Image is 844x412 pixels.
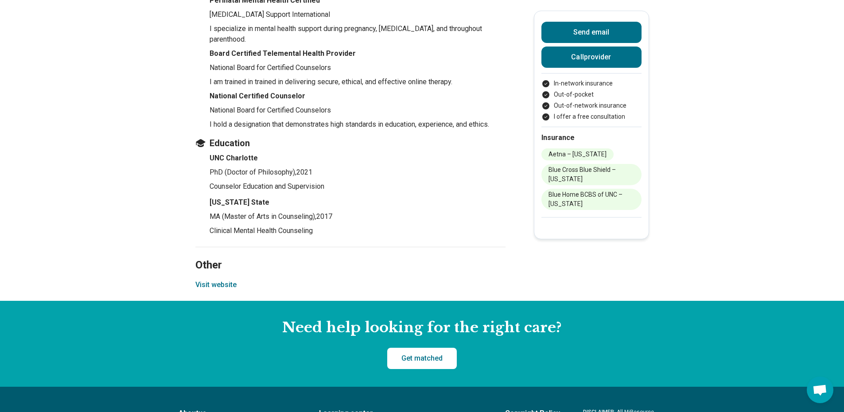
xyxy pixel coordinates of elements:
p: National Board for Certified Counselors [210,105,506,116]
p: Clinical Mental Health Counseling [210,225,506,236]
li: Out-of-pocket [541,90,642,99]
h2: Need help looking for the right care? [7,319,837,337]
h4: [US_STATE] State [210,197,506,208]
h4: Board Certified Telemental Health Provider [210,48,506,59]
li: I offer a free consultation [541,112,642,121]
li: Blue Cross Blue Shield – [US_STATE] [541,164,642,185]
button: Visit website [195,280,237,290]
p: National Board for Certified Counselors [210,62,506,73]
h2: Other [195,237,506,273]
p: [MEDICAL_DATA] Support International [210,9,506,20]
h2: Insurance [541,132,642,143]
h3: Education [195,137,506,149]
a: Get matched [387,348,457,369]
div: Open chat [807,377,833,403]
ul: Payment options [541,79,642,121]
p: I hold a designation that demonstrates high standards in education, experience, and ethics. [210,119,506,130]
p: PhD (Doctor of Philosophy) , 2021 [210,167,506,178]
li: In-network insurance [541,79,642,88]
h4: National Certified Counselor [210,91,506,101]
p: Counselor Education and Supervision [210,181,506,192]
li: Out-of-network insurance [541,101,642,110]
li: Aetna – [US_STATE] [541,148,614,160]
li: Blue Home BCBS of UNC – [US_STATE] [541,189,642,210]
p: I specialize in mental health support during pregnancy, [MEDICAL_DATA], and throughout parenthood. [210,23,506,45]
button: Callprovider [541,47,642,68]
p: MA (Master of Arts in Counseling) , 2017 [210,211,506,222]
button: Send email [541,22,642,43]
h4: UNC Charlotte [210,153,506,163]
p: I am trained in trained in delivering secure, ethical, and effective online therapy. [210,77,506,87]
